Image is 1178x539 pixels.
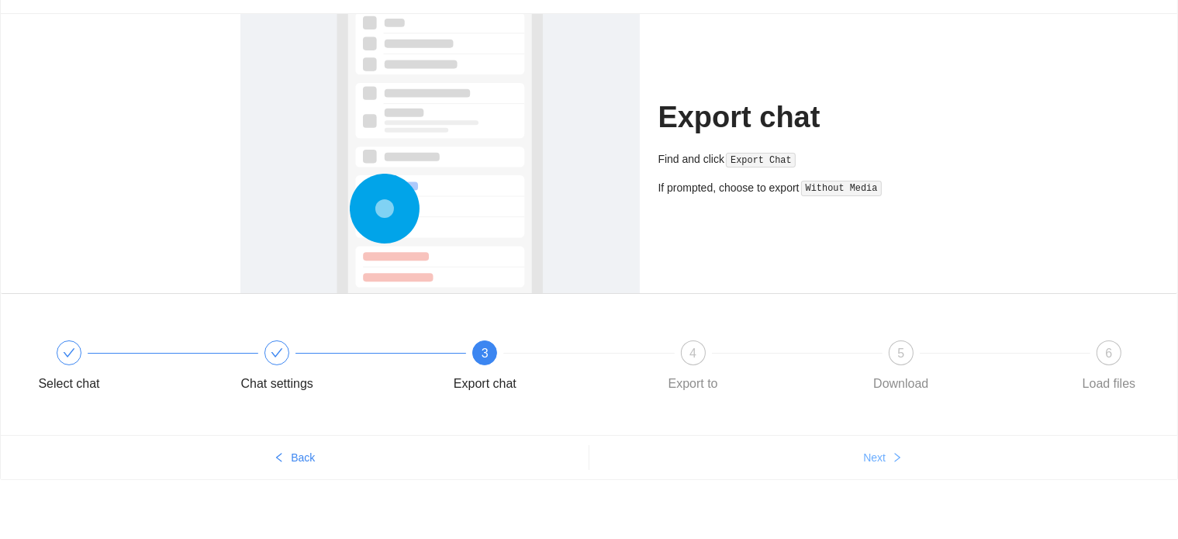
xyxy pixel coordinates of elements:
[24,340,232,396] div: Select chat
[1,445,589,470] button: leftBack
[440,340,648,396] div: 3Export chat
[589,445,1178,470] button: Nextright
[892,452,903,465] span: right
[863,449,886,466] span: Next
[648,340,856,396] div: 4Export to
[668,371,718,396] div: Export to
[726,153,796,168] code: Export Chat
[1106,347,1113,360] span: 6
[856,340,1064,396] div: 5Download
[801,181,882,196] code: Without Media
[63,347,75,359] span: check
[454,371,516,396] div: Export chat
[1064,340,1154,396] div: 6Load files
[1083,371,1136,396] div: Load files
[658,99,938,136] h1: Export chat
[689,347,696,360] span: 4
[291,449,315,466] span: Back
[658,179,938,197] div: If prompted, choose to export
[241,371,313,396] div: Chat settings
[873,371,928,396] div: Download
[658,150,938,168] div: Find and click
[897,347,904,360] span: 5
[232,340,440,396] div: Chat settings
[38,371,99,396] div: Select chat
[271,347,283,359] span: check
[482,347,489,360] span: 3
[274,452,285,465] span: left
